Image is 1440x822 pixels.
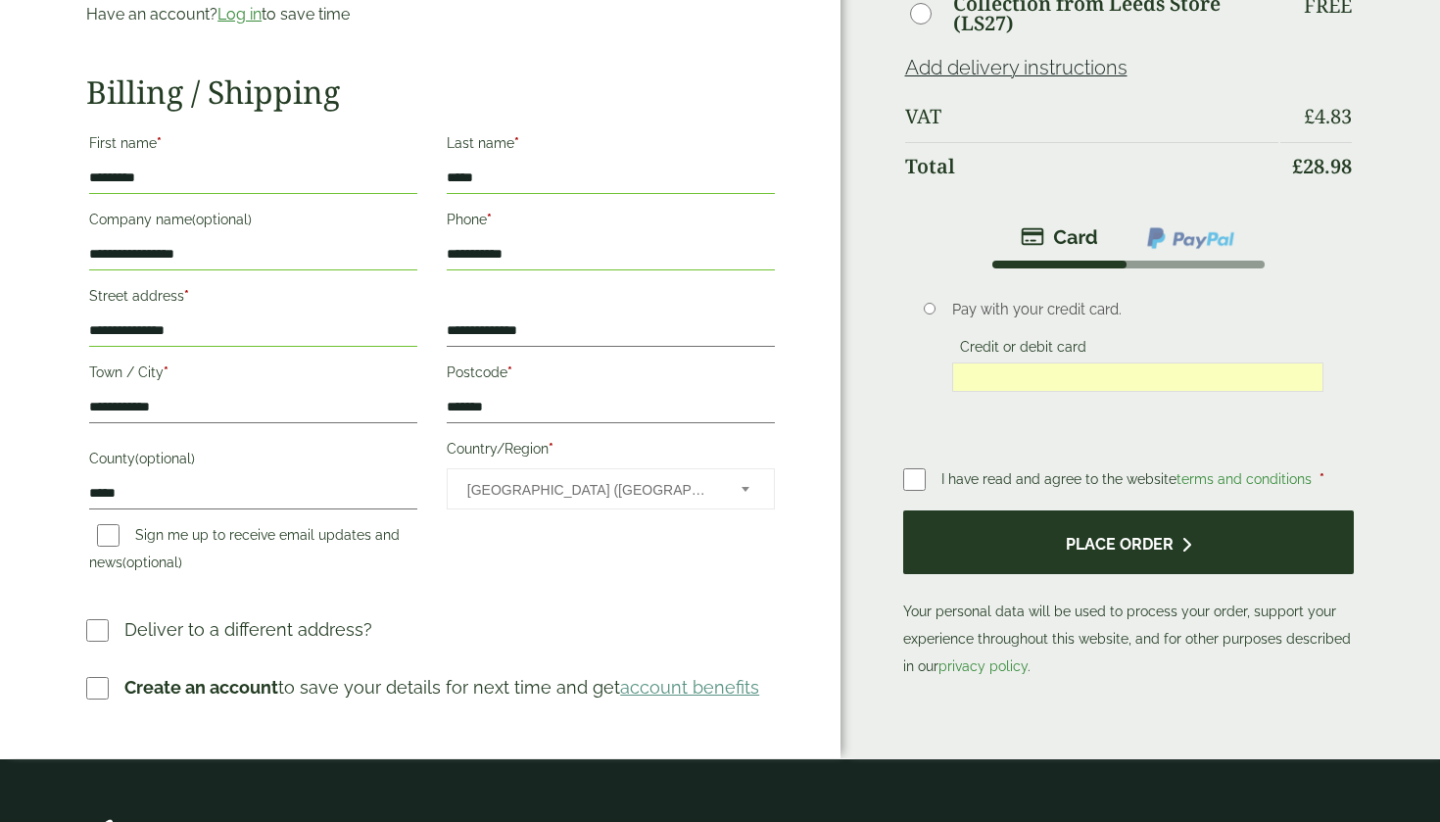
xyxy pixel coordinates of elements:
[86,3,420,26] p: Have an account? to save time
[620,677,759,698] a: account benefits
[549,441,553,457] abbr: required
[447,206,775,239] label: Phone
[1021,225,1098,249] img: stripe.png
[938,658,1028,674] a: privacy policy
[124,674,759,701] p: to save your details for next time and get
[952,339,1094,361] label: Credit or debit card
[905,56,1128,79] a: Add delivery instructions
[192,212,252,227] span: (optional)
[905,142,1278,190] th: Total
[905,93,1278,140] th: VAT
[89,445,417,478] label: County
[124,677,278,698] strong: Create an account
[1304,103,1352,129] bdi: 4.83
[122,555,182,570] span: (optional)
[89,206,417,239] label: Company name
[97,524,120,547] input: Sign me up to receive email updates and news(optional)
[447,129,775,163] label: Last name
[1292,153,1352,179] bdi: 28.98
[507,364,512,380] abbr: required
[467,469,715,510] span: United Kingdom (UK)
[952,299,1323,320] p: Pay with your credit card.
[124,616,372,643] p: Deliver to a different address?
[514,135,519,151] abbr: required
[89,129,417,163] label: First name
[89,282,417,315] label: Street address
[903,510,1354,680] p: Your personal data will be used to process your order, support your experience throughout this we...
[487,212,492,227] abbr: required
[164,364,168,380] abbr: required
[89,359,417,392] label: Town / City
[184,288,189,304] abbr: required
[903,510,1354,574] button: Place order
[958,368,1318,386] iframe: Secure card payment input frame
[89,527,400,576] label: Sign me up to receive email updates and news
[941,471,1316,487] span: I have read and agree to the website
[447,468,775,509] span: Country/Region
[217,5,262,24] a: Log in
[1304,103,1315,129] span: £
[135,451,195,466] span: (optional)
[86,73,777,111] h2: Billing / Shipping
[157,135,162,151] abbr: required
[1292,153,1303,179] span: £
[447,359,775,392] label: Postcode
[1145,225,1236,251] img: ppcp-gateway.png
[447,435,775,468] label: Country/Region
[1320,471,1324,487] abbr: required
[1176,471,1312,487] a: terms and conditions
